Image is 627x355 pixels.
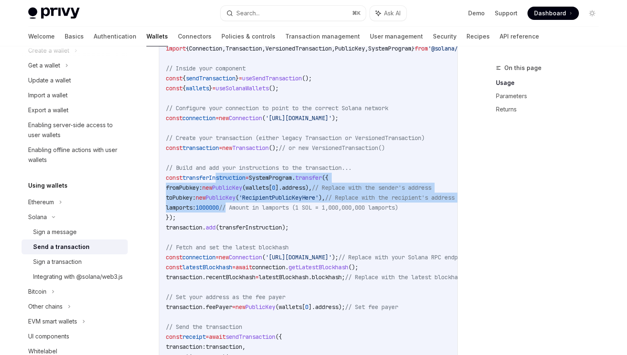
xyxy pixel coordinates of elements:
[468,9,485,17] a: Demo
[411,45,415,52] span: }
[242,343,245,350] span: ,
[236,8,260,18] div: Search...
[229,114,262,122] span: Connection
[22,88,128,103] a: Import a wallet
[216,224,219,231] span: (
[146,27,168,46] a: Wallets
[22,239,128,254] a: Send a transaction
[22,225,128,239] a: Sign a message
[166,134,425,142] span: // Create your transaction (either legacy Transaction or VersionedTransaction)
[285,27,360,46] a: Transaction management
[259,273,309,281] span: latestBlockhash
[166,333,182,341] span: const
[33,272,123,282] div: Integrating with @solana/web3.js
[166,244,289,251] span: // Fetch and set the latest blockhash
[496,103,605,116] a: Returns
[206,224,216,231] span: add
[239,194,318,201] span: 'RecipientPublicKeyHere'
[226,45,262,52] span: Transaction
[292,174,295,181] span: .
[166,45,186,52] span: import
[166,303,202,311] span: transaction
[232,303,236,311] span: =
[186,85,209,92] span: wallets
[312,184,431,191] span: // Replace with the sender's address
[226,333,275,341] span: sendTransaction
[232,263,236,271] span: =
[500,27,539,46] a: API reference
[269,144,279,152] span: ();
[219,254,229,261] span: new
[302,75,312,82] span: ();
[236,75,239,82] span: }
[586,7,599,20] button: Toggle dark mode
[245,303,275,311] span: PublicKey
[289,263,348,271] span: getLatestBlockhash
[166,204,196,211] span: lamports:
[28,7,80,19] img: light logo
[433,27,457,46] a: Security
[28,302,63,312] div: Other chains
[252,263,285,271] span: connection
[33,242,90,252] div: Send a transaction
[370,6,406,21] button: Ask AI
[22,73,128,88] a: Update a wallet
[196,194,206,201] span: new
[332,254,338,261] span: );
[504,63,542,73] span: On this page
[166,174,182,181] span: const
[28,212,47,222] div: Solana
[249,174,292,181] span: SystemProgram
[236,303,245,311] span: new
[212,85,216,92] span: =
[527,7,579,20] a: Dashboard
[166,343,206,350] span: transaction:
[212,184,242,191] span: PublicKey
[206,333,209,341] span: =
[166,184,202,191] span: fromPubkey:
[166,85,182,92] span: const
[368,45,411,52] span: SystemProgram
[166,75,182,82] span: const
[202,273,206,281] span: .
[384,9,401,17] span: Ask AI
[221,6,366,21] button: Search...⌘K
[332,114,338,122] span: );
[202,184,212,191] span: new
[65,27,84,46] a: Basics
[28,197,54,207] div: Ethereum
[242,184,245,191] span: (
[219,224,282,231] span: transferInstruction
[236,263,252,271] span: await
[495,9,518,17] a: Support
[365,45,368,52] span: ,
[166,323,242,331] span: // Send the transaction
[352,10,361,17] span: ⌘ K
[305,303,309,311] span: 0
[22,254,128,269] a: Sign a transaction
[415,45,428,52] span: from
[28,181,68,191] h5: Using wallets
[322,174,328,181] span: ({
[33,227,77,237] div: Sign a message
[242,75,302,82] span: useSendTransaction
[245,174,249,181] span: =
[279,144,385,152] span: // or new VersionedTransaction()
[182,174,245,181] span: transferInstruction
[166,224,202,231] span: transaction
[285,263,289,271] span: .
[309,273,312,281] span: .
[178,27,211,46] a: Connectors
[496,76,605,89] a: Usage
[28,316,77,326] div: EVM smart wallets
[182,85,186,92] span: {
[239,75,242,82] span: =
[182,75,186,82] span: {
[166,214,176,221] span: });
[166,293,285,301] span: // Set your address as the fee payer
[33,257,82,267] div: Sign a transaction
[332,45,335,52] span: ,
[295,174,322,181] span: transfer
[166,114,182,122] span: const
[28,120,123,140] div: Enabling server-side access to user wallets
